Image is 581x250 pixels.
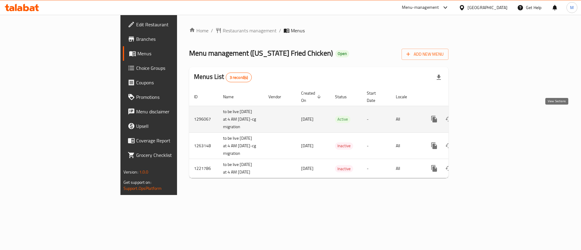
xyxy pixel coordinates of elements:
[136,108,213,115] span: Menu disclaimer
[335,116,350,123] span: Active
[335,165,353,172] div: Inactive
[402,49,448,60] button: Add New Menu
[123,32,218,46] a: Branches
[335,50,349,57] div: Open
[218,159,264,178] td: to be live [DATE] at 4 AM [DATE]
[441,161,456,176] button: Change Status
[123,168,138,176] span: Version:
[391,159,422,178] td: All
[218,132,264,159] td: to be live [DATE] at 4 AM [DATE]-cg migration
[223,27,277,34] span: Restaurants management
[427,161,441,176] button: more
[123,46,218,61] a: Menus
[362,106,391,132] td: -
[218,106,264,132] td: to be live [DATE] at 4 AM [DATE]-cg migration
[123,17,218,32] a: Edit Restaurant
[136,64,213,72] span: Choice Groups
[226,75,252,80] span: 3 record(s)
[335,142,353,149] span: Inactive
[123,61,218,75] a: Choice Groups
[570,4,574,11] span: M
[406,50,444,58] span: Add New Menu
[402,4,439,11] div: Menu-management
[123,104,218,119] a: Menu disclaimer
[432,70,446,85] div: Export file
[468,4,507,11] div: [GEOGRAPHIC_DATA]
[223,93,241,100] span: Name
[136,122,213,130] span: Upsell
[123,148,218,162] a: Grocery Checklist
[137,50,213,57] span: Menus
[396,93,415,100] span: Locale
[123,184,162,192] a: Support.OpsPlatform
[367,89,384,104] span: Start Date
[194,93,205,100] span: ID
[391,106,422,132] td: All
[422,88,490,106] th: Actions
[335,93,355,100] span: Status
[123,90,218,104] a: Promotions
[335,51,349,56] span: Open
[136,151,213,159] span: Grocery Checklist
[301,164,313,172] span: [DATE]
[268,93,289,100] span: Vendor
[139,168,149,176] span: 1.0.0
[136,79,213,86] span: Coupons
[335,165,353,172] span: Inactive
[301,89,323,104] span: Created On
[301,115,313,123] span: [DATE]
[123,133,218,148] a: Coverage Report
[123,75,218,90] a: Coupons
[136,137,213,144] span: Coverage Report
[391,132,422,159] td: All
[226,73,252,82] div: Total records count
[136,21,213,28] span: Edit Restaurant
[136,93,213,101] span: Promotions
[136,35,213,43] span: Branches
[194,72,252,82] h2: Menus List
[123,178,151,186] span: Get support on:
[189,27,448,34] nav: breadcrumb
[189,88,490,178] table: enhanced table
[123,119,218,133] a: Upsell
[362,132,391,159] td: -
[441,138,456,153] button: Change Status
[301,142,313,150] span: [DATE]
[362,159,391,178] td: -
[441,112,456,126] button: Change Status
[427,138,441,153] button: more
[215,27,277,34] a: Restaurants management
[291,27,305,34] span: Menus
[279,27,281,34] li: /
[427,112,441,126] button: more
[189,46,333,60] span: Menu management ( [US_STATE] Fried Chicken )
